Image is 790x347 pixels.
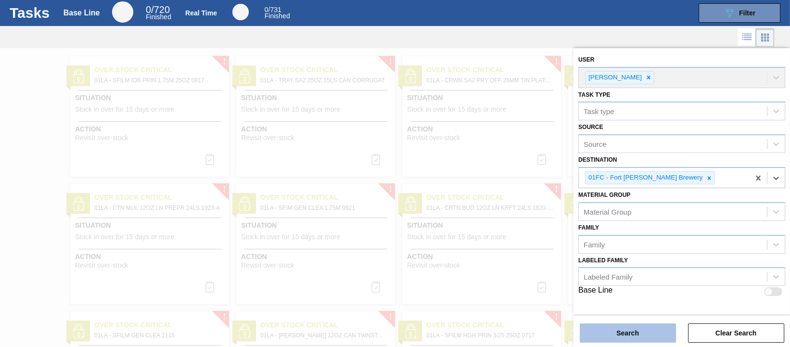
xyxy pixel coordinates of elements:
[578,286,612,297] label: Base Line
[584,140,607,148] div: Source
[146,13,171,21] span: Finished
[738,28,756,47] div: List Vision
[265,12,290,20] span: Finished
[265,7,290,19] div: Real Time
[10,7,50,18] h1: Tasks
[584,107,614,116] div: Task type
[232,4,249,20] div: Real Time
[586,172,704,184] div: 01FC - Fort [PERSON_NAME] Brewery
[578,192,630,198] label: Material Group
[578,156,617,163] label: Destination
[584,273,633,281] div: Labeled Family
[578,124,603,130] label: Source
[584,207,631,216] div: Material Group
[146,6,171,20] div: Base Line
[578,257,628,264] label: Labeled Family
[265,6,268,13] span: 0
[185,9,217,17] div: Real Time
[584,240,605,248] div: Family
[265,6,281,13] span: / 731
[578,224,599,231] label: Family
[64,9,100,17] div: Base Line
[112,1,133,23] div: Base Line
[699,3,780,23] button: Filter
[146,4,151,15] span: 0
[146,4,170,15] span: / 720
[739,9,755,17] span: Filter
[578,56,594,63] label: User
[756,28,774,47] div: Card Vision
[578,91,610,98] label: Task type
